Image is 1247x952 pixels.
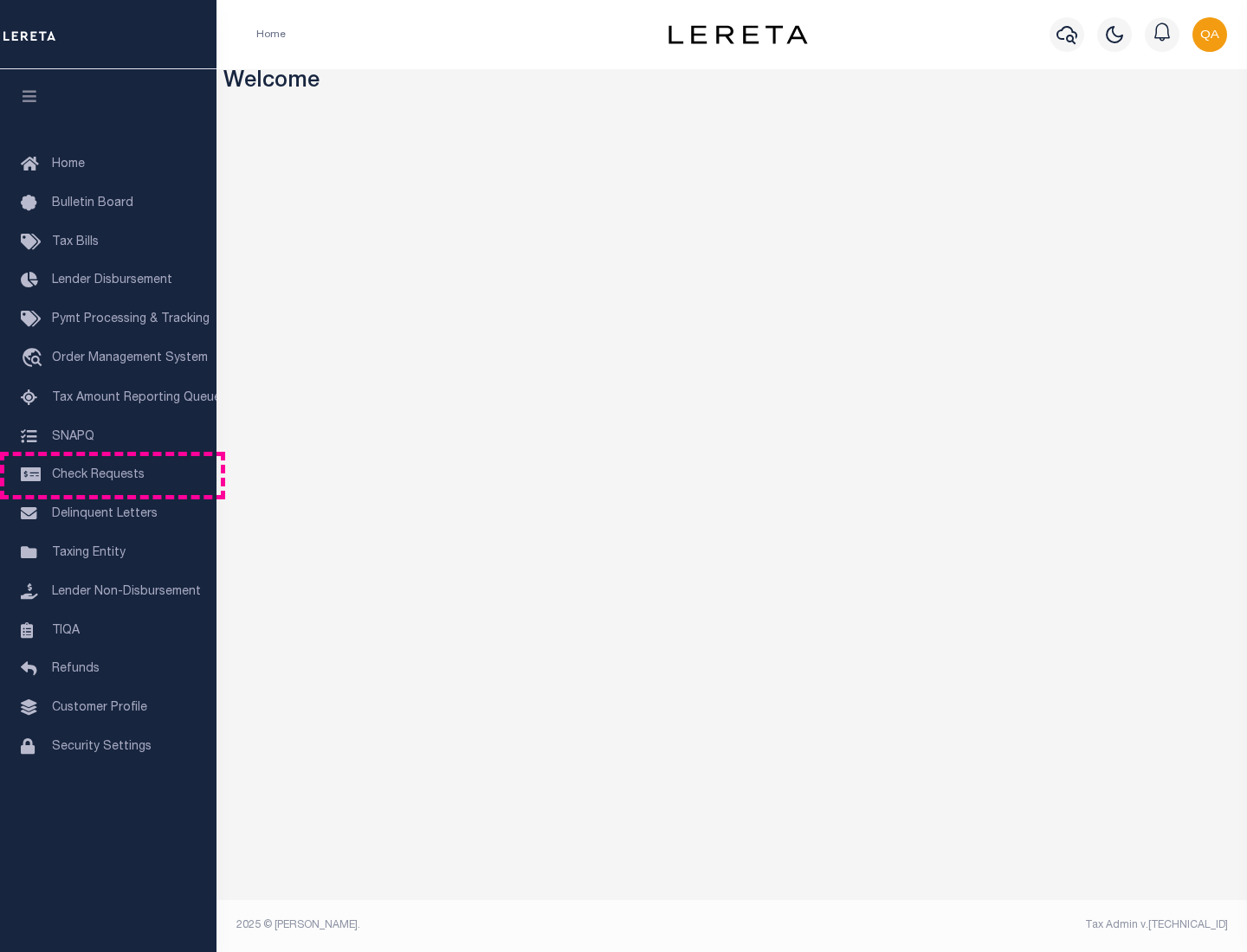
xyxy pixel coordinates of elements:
[52,313,210,325] span: Pymt Processing & Tracking
[669,25,807,44] img: logo-dark.svg
[52,158,85,170] span: Home
[52,741,152,753] span: Security Settings
[52,392,221,404] span: Tax Amount Reporting Queue
[52,274,172,286] span: Lender Disbursement
[223,69,1241,96] h3: Welcome
[745,917,1228,933] div: Tax Admin v.[TECHNICAL_ID]
[52,469,145,481] span: Check Requests
[52,236,99,248] span: Tax Bills
[52,430,94,442] span: SNAPQ
[52,702,147,714] span: Customer Profile
[52,508,158,520] span: Delinquent Letters
[52,624,80,636] span: TIQA
[256,27,286,42] li: Home
[52,197,133,209] span: Bulletin Board
[223,917,733,933] div: 2025 © [PERSON_NAME].
[52,547,126,559] span: Taxing Entity
[52,663,100,675] span: Refunds
[1192,17,1227,52] img: svg+xml;base64,PHN2ZyB4bWxucz0iaHR0cDovL3d3dy53My5vcmcvMjAwMC9zdmciIHBvaW50ZXItZXZlbnRzPSJub25lIi...
[21,348,48,370] i: travel_explore
[52,352,208,364] span: Order Management System
[52,586,201,598] span: Lender Non-Disbursement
